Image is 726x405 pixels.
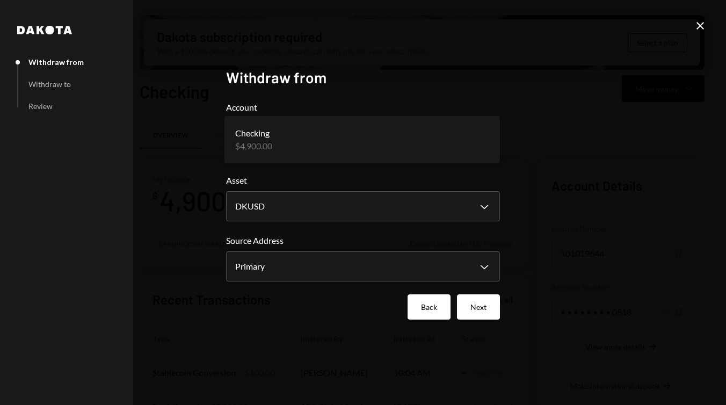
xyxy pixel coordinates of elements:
[226,101,500,114] label: Account
[28,57,84,67] div: Withdraw from
[28,79,71,89] div: Withdraw to
[235,140,272,153] div: $4,900.00
[226,234,500,247] label: Source Address
[226,191,500,221] button: Asset
[226,174,500,187] label: Asset
[408,294,451,320] button: Back
[226,67,500,88] h2: Withdraw from
[235,127,272,140] div: Checking
[28,102,53,111] div: Review
[457,294,500,320] button: Next
[226,251,500,281] button: Source Address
